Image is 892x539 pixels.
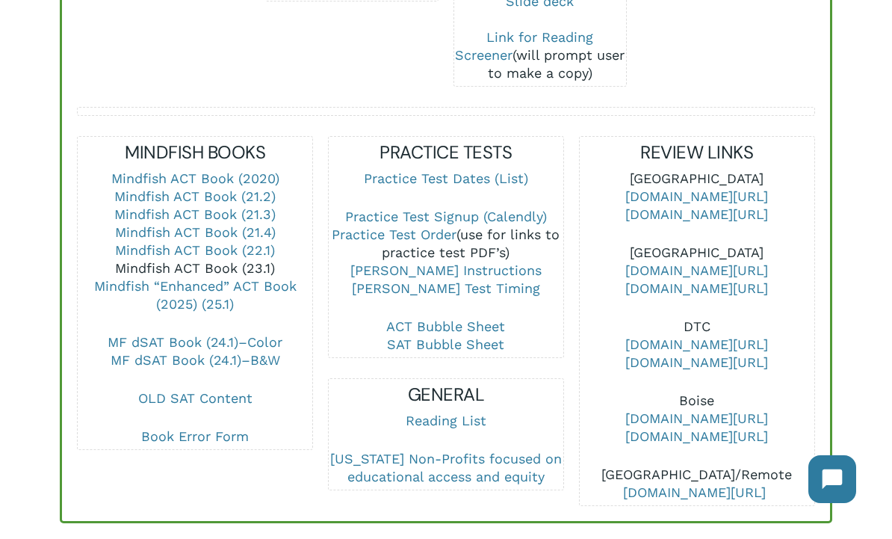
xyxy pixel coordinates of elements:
a: Book Error Form [141,428,249,444]
a: Link for Reading Screener [455,29,593,63]
a: SAT Bubble Sheet [387,336,504,352]
h5: GENERAL [329,383,563,407]
a: [DOMAIN_NAME][URL] [625,262,768,278]
p: [GEOGRAPHIC_DATA] [580,170,814,244]
p: Boise [580,392,814,466]
p: [GEOGRAPHIC_DATA]/Remote [580,466,814,502]
a: Mindfish ACT Book (21.2) [114,188,276,204]
a: [DOMAIN_NAME][URL] [625,188,768,204]
a: Mindfish ACT Book (2020) [111,170,279,186]
a: [US_STATE] Non-Profits focused on educational access and equity [330,451,562,484]
a: [DOMAIN_NAME][URL] [625,410,768,426]
p: (use for links to practice test PDF’s) [329,208,563,318]
h5: MINDFISH BOOKS [78,141,312,164]
div: (will prompt user to make a copy) [454,28,626,82]
p: DTC [580,318,814,392]
p: [GEOGRAPHIC_DATA] [580,244,814,318]
a: Mindfish “Enhanced” ACT Book (2025) (25.1) [94,278,297,312]
a: Mindfish ACT Book (23.1) [115,260,275,276]
a: Practice Test Signup (Calendly) [345,209,547,224]
a: Mindfish ACT Book (21.4) [115,224,276,240]
a: MF dSAT Book (24.1)–Color [108,334,282,350]
a: [PERSON_NAME] Test Timing [352,280,540,296]
a: [PERSON_NAME] Instructions [350,262,542,278]
a: OLD SAT Content [138,390,253,406]
a: Practice Test Order [332,227,456,242]
a: [DOMAIN_NAME][URL] [625,336,768,352]
a: Reading List [406,413,486,428]
a: Practice Test Dates (List) [364,170,528,186]
a: Mindfish ACT Book (21.3) [114,206,276,222]
a: MF dSAT Book (24.1)–B&W [111,352,280,368]
a: [DOMAIN_NAME][URL] [625,206,768,222]
h5: REVIEW LINKS [580,141,814,164]
a: ACT Bubble Sheet [386,318,505,334]
a: [DOMAIN_NAME][URL] [625,428,768,444]
a: [DOMAIN_NAME][URL] [625,354,768,370]
a: [DOMAIN_NAME][URL] [623,484,766,500]
iframe: Chatbot [793,440,871,518]
a: [DOMAIN_NAME][URL] [625,280,768,296]
a: Mindfish ACT Book (22.1) [115,242,275,258]
h5: PRACTICE TESTS [329,141,563,164]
